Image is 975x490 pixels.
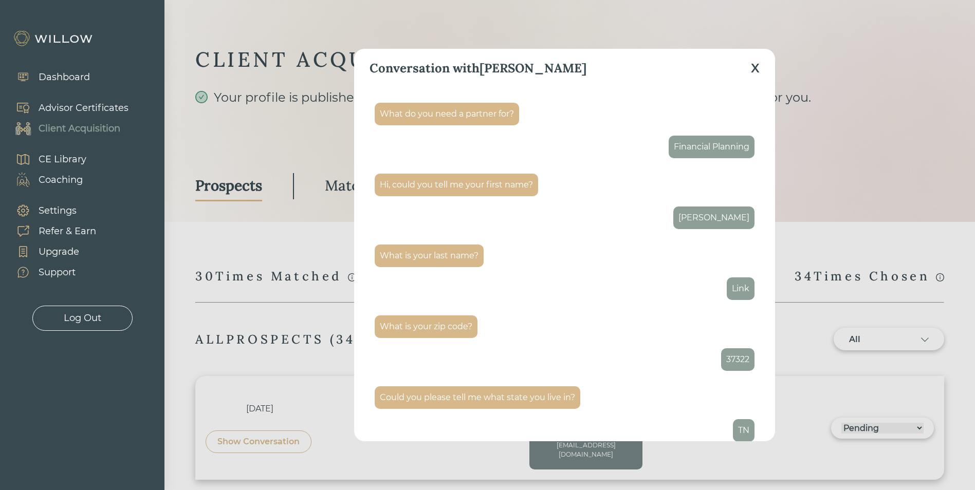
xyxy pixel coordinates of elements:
div: Support [39,266,76,279]
div: Hi, could you tell me your first name? [380,179,533,191]
a: Advisor Certificates [5,98,128,118]
div: What do you need a partner for? [380,108,514,120]
a: Refer & Earn [5,221,96,241]
div: Refer & Earn [39,224,96,238]
a: Upgrade [5,241,96,262]
div: Could you please tell me what state you live in? [380,391,575,404]
div: Settings [39,204,77,218]
a: Client Acquisition [5,118,128,139]
div: What is your zip code? [380,321,472,333]
a: Dashboard [5,67,90,87]
div: Advisor Certificates [39,101,128,115]
div: 37322 [726,353,749,366]
div: [PERSON_NAME] [678,212,749,224]
div: Link [732,282,749,295]
div: Coaching [39,173,83,187]
div: Upgrade [39,245,79,259]
div: What is your last name? [380,250,479,262]
div: Log Out [64,311,101,325]
div: X [751,59,760,78]
a: CE Library [5,149,86,169]
img: Willow [13,30,95,47]
a: Coaching [5,169,86,190]
div: Client Acquisition [39,122,120,136]
div: Conversation with [PERSON_NAME] [370,59,586,78]
div: TN [738,424,749,437]
div: Financial Planning [674,141,749,153]
a: Settings [5,200,96,221]
div: Dashboard [39,70,90,84]
div: CE Library [39,153,86,166]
